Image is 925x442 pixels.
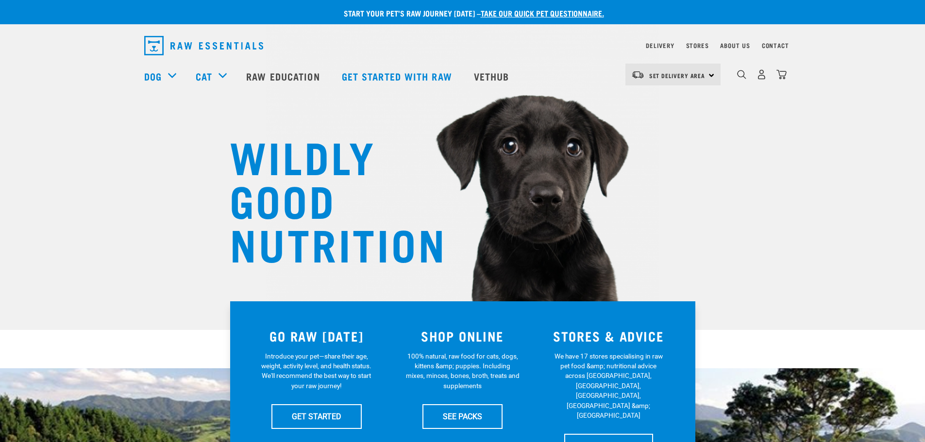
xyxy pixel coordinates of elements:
[776,69,787,80] img: home-icon@2x.png
[144,36,263,55] img: Raw Essentials Logo
[230,133,424,264] h1: WILDLY GOOD NUTRITION
[395,328,530,344] h3: SHOP ONLINE
[250,328,384,344] h3: GO RAW [DATE]
[737,70,746,79] img: home-icon-1@2x.png
[271,404,362,428] a: GET STARTED
[720,44,750,47] a: About Us
[464,57,521,96] a: Vethub
[144,69,162,83] a: Dog
[196,69,212,83] a: Cat
[481,11,604,15] a: take our quick pet questionnaire.
[422,404,503,428] a: SEE PACKS
[686,44,709,47] a: Stores
[405,351,520,391] p: 100% natural, raw food for cats, dogs, kittens &amp; puppies. Including mixes, minces, bones, bro...
[552,351,666,421] p: We have 17 stores specialising in raw pet food &amp; nutritional advice across [GEOGRAPHIC_DATA],...
[259,351,373,391] p: Introduce your pet—share their age, weight, activity level, and health status. We'll recommend th...
[236,57,332,96] a: Raw Education
[541,328,676,344] h3: STORES & ADVICE
[649,74,706,77] span: Set Delivery Area
[646,44,674,47] a: Delivery
[762,44,789,47] a: Contact
[631,70,644,79] img: van-moving.png
[332,57,464,96] a: Get started with Raw
[136,32,789,59] nav: dropdown navigation
[757,69,767,80] img: user.png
